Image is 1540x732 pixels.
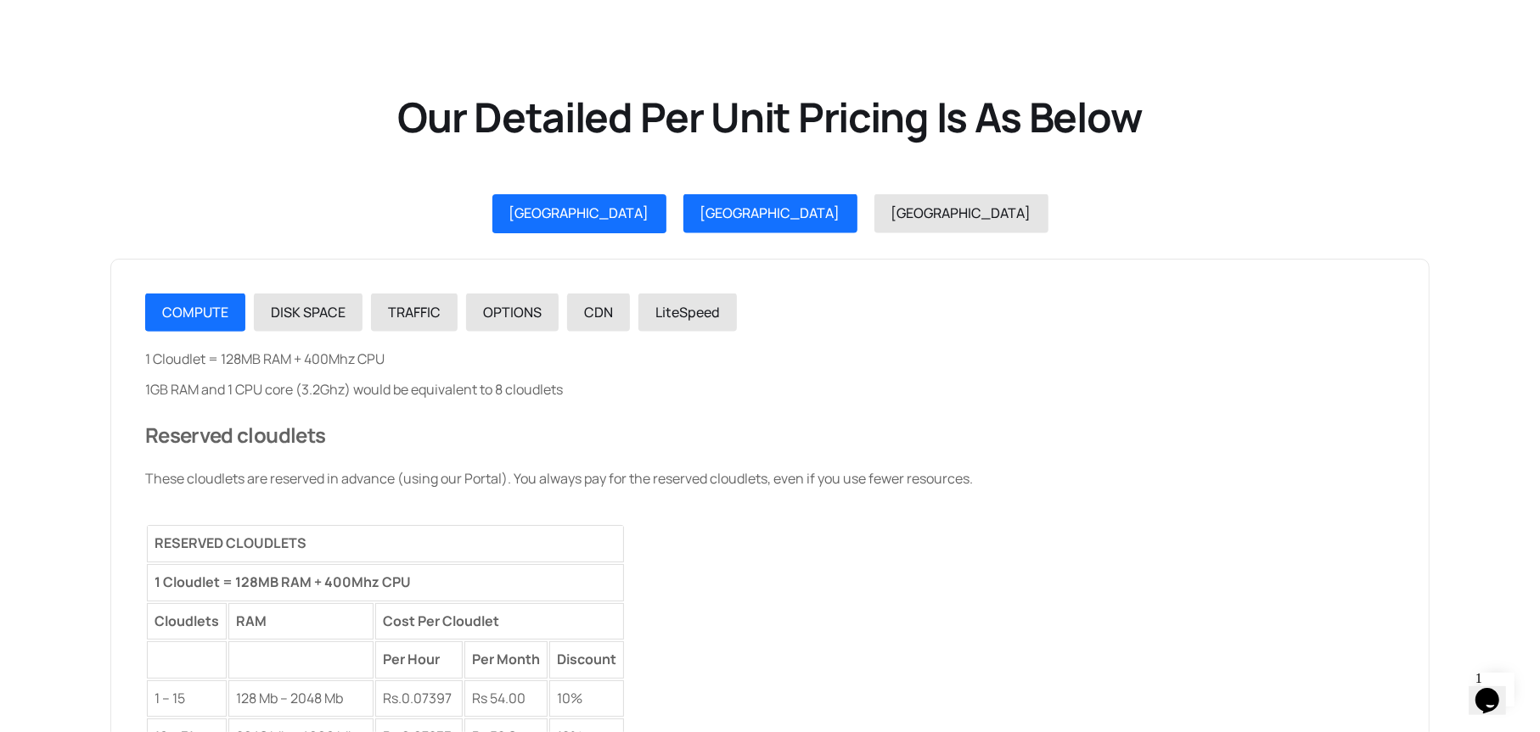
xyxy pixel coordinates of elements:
[1469,664,1523,715] iframe: chat widget
[375,680,463,718] td: Rs.
[147,525,624,562] th: RESERVED CLOUDLETS
[483,303,542,321] span: OPTIONS
[162,303,228,321] span: COMPUTE
[655,303,720,321] span: LiteSpeed
[375,603,624,640] td: Cost Per Cloudlet
[375,641,463,679] td: Per Hour
[228,680,374,718] td: 128 Mb – 2048 Mb
[145,421,325,449] span: Reserved cloudlets
[402,689,452,707] span: 0.07397
[700,204,840,222] span: [GEOGRAPHIC_DATA]
[549,680,624,718] td: 10%
[464,680,548,718] td: Rs 54.00
[271,303,346,321] span: DISK SPACE
[102,91,1438,143] h2: Our Detailed Per Unit Pricing Is As Below
[147,680,227,718] td: 1 – 15
[147,564,624,601] td: 1 Cloudlet = 128MB RAM + 400Mhz CPU
[549,641,624,679] td: Discount
[509,204,649,222] span: [GEOGRAPHIC_DATA]
[147,603,227,640] td: Cloudlets
[228,603,374,640] td: RAM
[891,204,1031,222] span: [GEOGRAPHIC_DATA]
[388,303,441,321] span: TRAFFIC
[464,641,548,679] td: Per Month
[584,303,613,321] span: CDN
